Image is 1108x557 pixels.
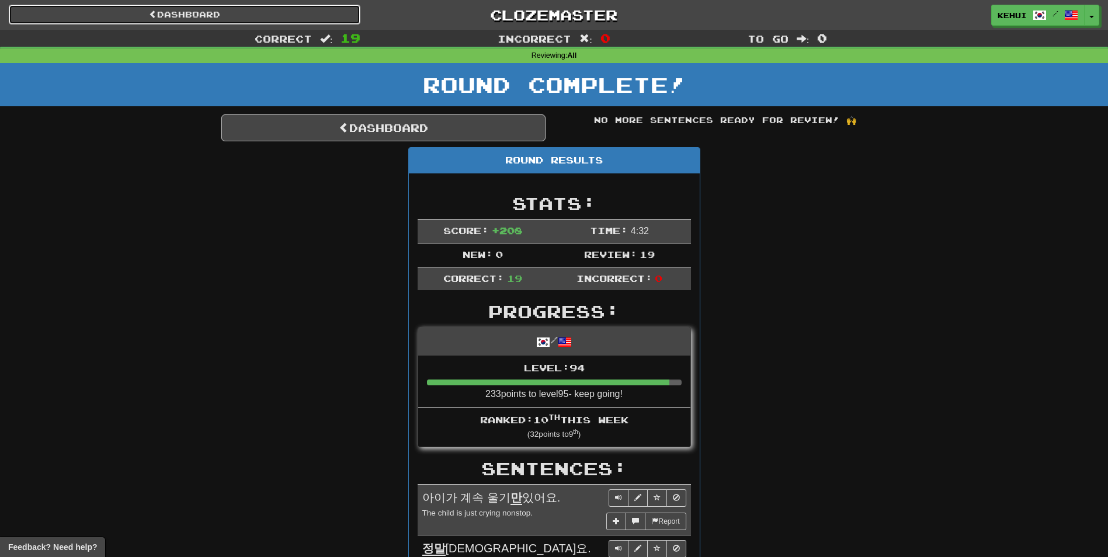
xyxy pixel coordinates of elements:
[378,5,730,25] a: Clozemaster
[579,34,592,44] span: :
[418,459,691,478] h2: Sentences:
[418,302,691,321] h2: Progress:
[443,225,489,236] span: Score:
[655,273,662,284] span: 0
[341,31,360,45] span: 19
[480,414,628,425] span: Ranked: 10 this week
[422,542,591,556] span: [DEMOGRAPHIC_DATA]요.
[8,541,97,553] span: Open feedback widget
[666,489,686,507] button: Toggle ignore
[524,362,585,373] span: Level: 94
[495,249,503,260] span: 0
[631,226,649,236] span: 4 : 32
[4,73,1104,96] h1: Round Complete!
[492,225,522,236] span: + 208
[1053,9,1058,18] span: /
[609,489,628,507] button: Play sentence audio
[418,356,690,408] li: 233 points to level 95 - keep going!
[463,249,493,260] span: New:
[255,33,312,44] span: Correct
[567,51,576,60] strong: All
[422,491,561,505] span: 아이가 계속 울기 있어요.
[590,225,628,236] span: Time:
[418,328,690,355] div: /
[563,114,887,126] div: No more sentences ready for review! 🙌
[645,513,686,530] button: Report
[647,489,667,507] button: Toggle favorite
[600,31,610,45] span: 0
[409,148,700,173] div: Round Results
[510,491,522,505] u: 만
[422,509,533,517] small: The child is just crying nonstop.
[527,430,581,438] small: ( 32 points to 9 )
[418,194,691,213] h2: Stats:
[609,489,686,507] div: Sentence controls
[640,249,655,260] span: 19
[9,5,360,25] a: Dashboard
[548,413,560,421] sup: th
[606,513,626,530] button: Add sentence to collection
[443,273,504,284] span: Correct:
[320,34,333,44] span: :
[817,31,827,45] span: 0
[576,273,652,284] span: Incorrect:
[998,10,1027,20] span: Kehui
[628,489,648,507] button: Edit sentence
[606,513,686,530] div: More sentence controls
[573,429,578,435] sup: th
[797,34,810,44] span: :
[221,114,546,141] a: Dashboard
[422,542,446,556] u: 정말
[507,273,522,284] span: 19
[498,33,571,44] span: Incorrect
[748,33,789,44] span: To go
[991,5,1085,26] a: Kehui /
[584,249,637,260] span: Review:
